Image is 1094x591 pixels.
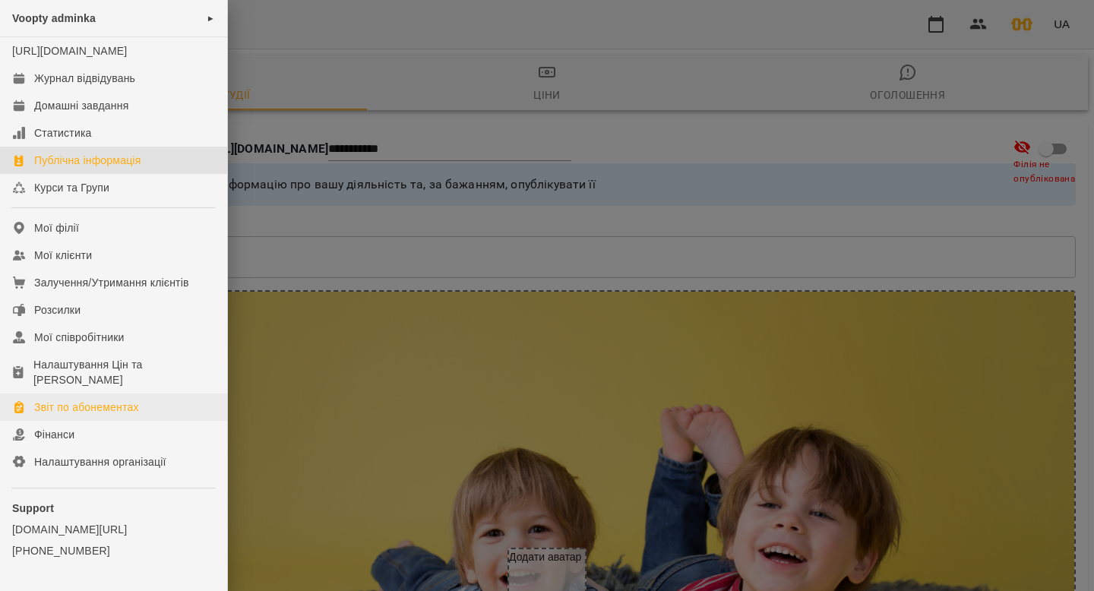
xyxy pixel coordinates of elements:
div: Журнал відвідувань [34,71,135,86]
div: Мої співробітники [34,330,125,345]
div: Фінанси [34,427,74,442]
div: Домашні завдання [34,98,128,113]
div: Публічна інформація [34,153,141,168]
span: ► [207,12,215,24]
div: Курси та Групи [34,180,109,195]
div: Розсилки [34,302,81,318]
a: [URL][DOMAIN_NAME] [12,45,127,57]
a: [DOMAIN_NAME][URL] [12,522,215,537]
a: [PHONE_NUMBER] [12,543,215,558]
div: Звіт по абонементах [34,400,139,415]
div: Залучення/Утримання клієнтів [34,275,189,290]
div: Налаштування організації [34,454,166,469]
span: Voopty adminka [12,12,96,24]
p: Support [12,501,215,516]
div: Налаштування Цін та [PERSON_NAME] [33,357,215,387]
div: Статистика [34,125,92,141]
div: Мої клієнти [34,248,92,263]
div: Мої філії [34,220,79,235]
